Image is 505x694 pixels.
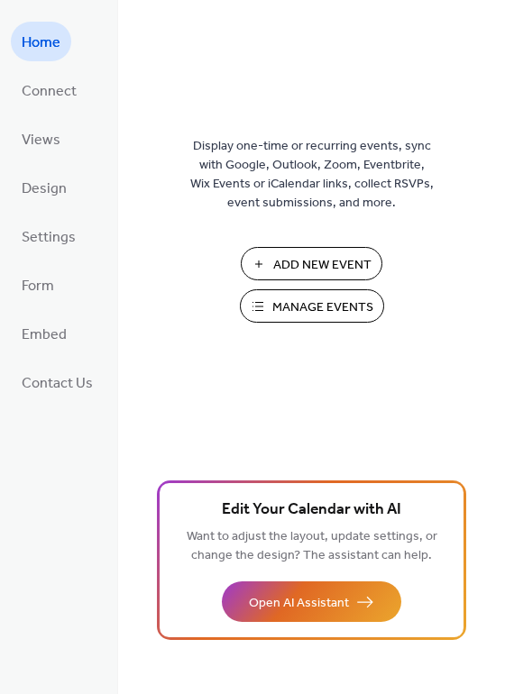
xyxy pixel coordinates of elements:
span: Home [22,29,60,58]
span: Want to adjust the layout, update settings, or change the design? The assistant can help. [187,525,437,568]
a: Views [11,119,71,159]
span: Display one-time or recurring events, sync with Google, Outlook, Zoom, Eventbrite, Wix Events or ... [190,137,434,213]
a: Embed [11,314,78,353]
button: Add New Event [241,247,382,280]
button: Manage Events [240,289,384,323]
span: Connect [22,78,77,106]
a: Form [11,265,65,305]
a: Home [11,22,71,61]
span: Add New Event [273,256,372,275]
span: Contact Us [22,370,93,398]
span: Design [22,175,67,204]
a: Design [11,168,78,207]
button: Open AI Assistant [222,581,401,622]
span: Views [22,126,60,155]
span: Open AI Assistant [249,594,349,613]
a: Contact Us [11,362,104,402]
span: Edit Your Calendar with AI [222,498,401,523]
span: Embed [22,321,67,350]
span: Manage Events [272,298,373,317]
a: Connect [11,70,87,110]
a: Settings [11,216,87,256]
span: Form [22,272,54,301]
span: Settings [22,224,76,252]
